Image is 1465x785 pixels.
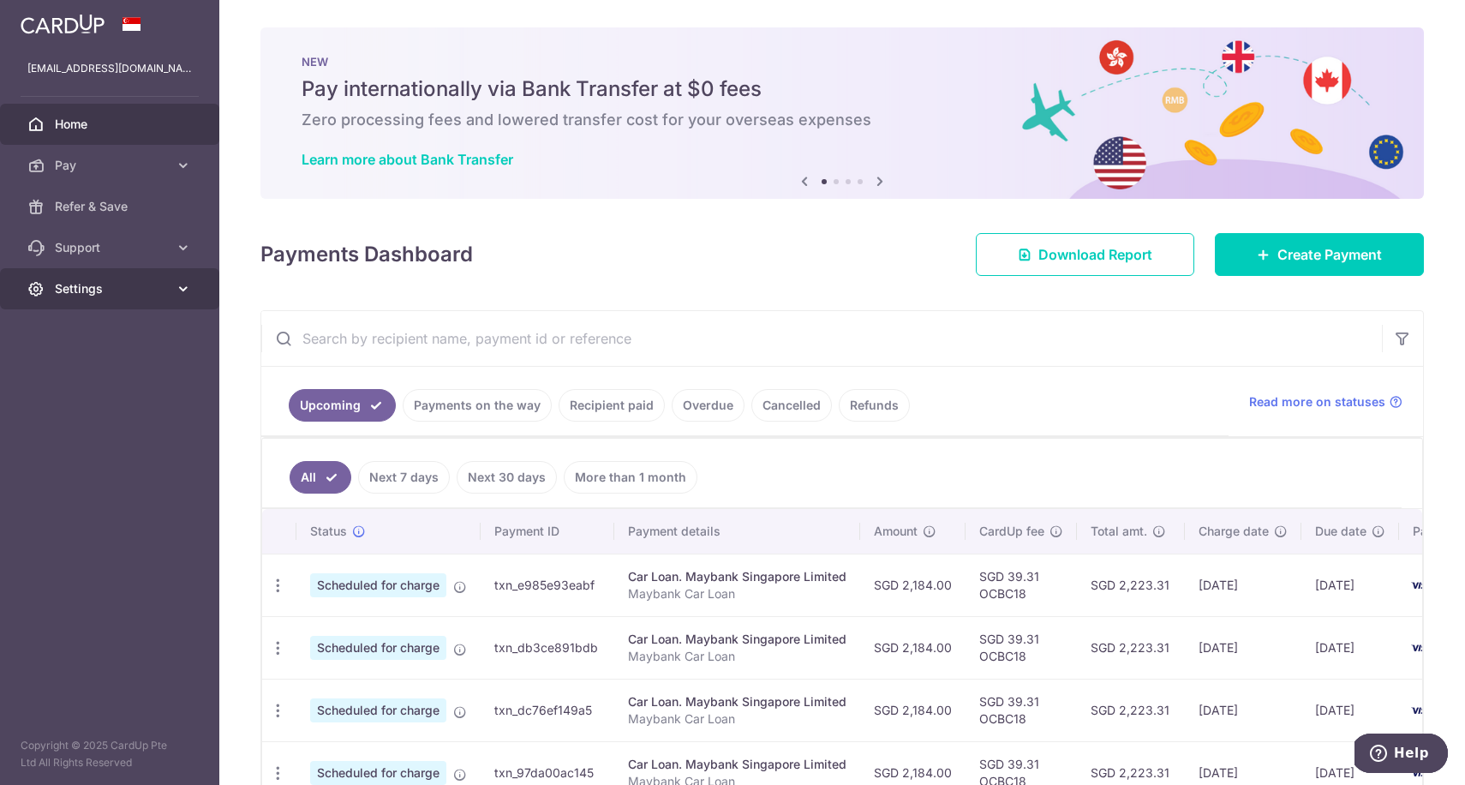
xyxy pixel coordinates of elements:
[628,585,846,602] p: Maybank Car Loan
[1404,575,1438,596] img: Bank Card
[564,461,697,494] a: More than 1 month
[614,509,860,554] th: Payment details
[860,616,966,679] td: SGD 2,184.00
[310,636,446,660] span: Scheduled for charge
[310,761,446,785] span: Scheduled for charge
[628,756,846,773] div: Car Loan. Maybank Singapore Limited
[39,12,75,27] span: Help
[1038,244,1152,265] span: Download Report
[310,573,446,597] span: Scheduled for charge
[979,523,1044,540] span: CardUp fee
[1354,734,1448,776] iframe: Opens a widget where you can find more information
[1185,679,1301,741] td: [DATE]
[1404,700,1438,721] img: Bank Card
[1091,523,1147,540] span: Total amt.
[860,554,966,616] td: SGD 2,184.00
[966,616,1077,679] td: SGD 39.31 OCBC18
[860,679,966,741] td: SGD 2,184.00
[310,698,446,722] span: Scheduled for charge
[1077,554,1185,616] td: SGD 2,223.31
[260,27,1424,199] img: Bank transfer banner
[839,389,910,422] a: Refunds
[55,116,168,133] span: Home
[261,311,1382,366] input: Search by recipient name, payment id or reference
[672,389,744,422] a: Overdue
[289,389,396,422] a: Upcoming
[302,55,1383,69] p: NEW
[1215,233,1424,276] a: Create Payment
[457,461,557,494] a: Next 30 days
[559,389,665,422] a: Recipient paid
[302,151,513,168] a: Learn more about Bank Transfer
[1404,638,1438,658] img: Bank Card
[1301,616,1399,679] td: [DATE]
[1249,393,1402,410] a: Read more on statuses
[481,509,614,554] th: Payment ID
[751,389,832,422] a: Cancelled
[260,239,473,270] h4: Payments Dashboard
[302,75,1383,103] h5: Pay internationally via Bank Transfer at $0 fees
[358,461,450,494] a: Next 7 days
[55,198,168,215] span: Refer & Save
[1185,554,1301,616] td: [DATE]
[628,631,846,648] div: Car Loan. Maybank Singapore Limited
[55,239,168,256] span: Support
[21,14,105,34] img: CardUp
[874,523,918,540] span: Amount
[1315,523,1366,540] span: Due date
[55,280,168,297] span: Settings
[1077,616,1185,679] td: SGD 2,223.31
[1301,679,1399,741] td: [DATE]
[481,554,614,616] td: txn_e985e93eabf
[1249,393,1385,410] span: Read more on statuses
[403,389,552,422] a: Payments on the way
[628,568,846,585] div: Car Loan. Maybank Singapore Limited
[310,523,347,540] span: Status
[1185,616,1301,679] td: [DATE]
[976,233,1194,276] a: Download Report
[302,110,1383,130] h6: Zero processing fees and lowered transfer cost for your overseas expenses
[966,679,1077,741] td: SGD 39.31 OCBC18
[1077,679,1185,741] td: SGD 2,223.31
[1301,554,1399,616] td: [DATE]
[628,648,846,665] p: Maybank Car Loan
[27,60,192,77] p: [EMAIL_ADDRESS][DOMAIN_NAME]
[55,157,168,174] span: Pay
[1199,523,1269,540] span: Charge date
[1277,244,1382,265] span: Create Payment
[628,710,846,728] p: Maybank Car Loan
[481,679,614,741] td: txn_dc76ef149a5
[481,616,614,679] td: txn_db3ce891bdb
[966,554,1077,616] td: SGD 39.31 OCBC18
[290,461,351,494] a: All
[628,693,846,710] div: Car Loan. Maybank Singapore Limited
